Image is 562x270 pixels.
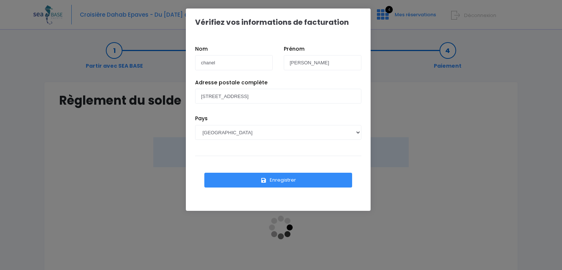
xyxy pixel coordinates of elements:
[195,79,268,87] label: Adresse postale complète
[195,115,208,122] label: Pays
[284,45,304,53] label: Prénom
[195,18,349,27] h1: Vérifiez vos informations de facturation
[204,173,352,188] button: Enregistrer
[195,45,208,53] label: Nom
